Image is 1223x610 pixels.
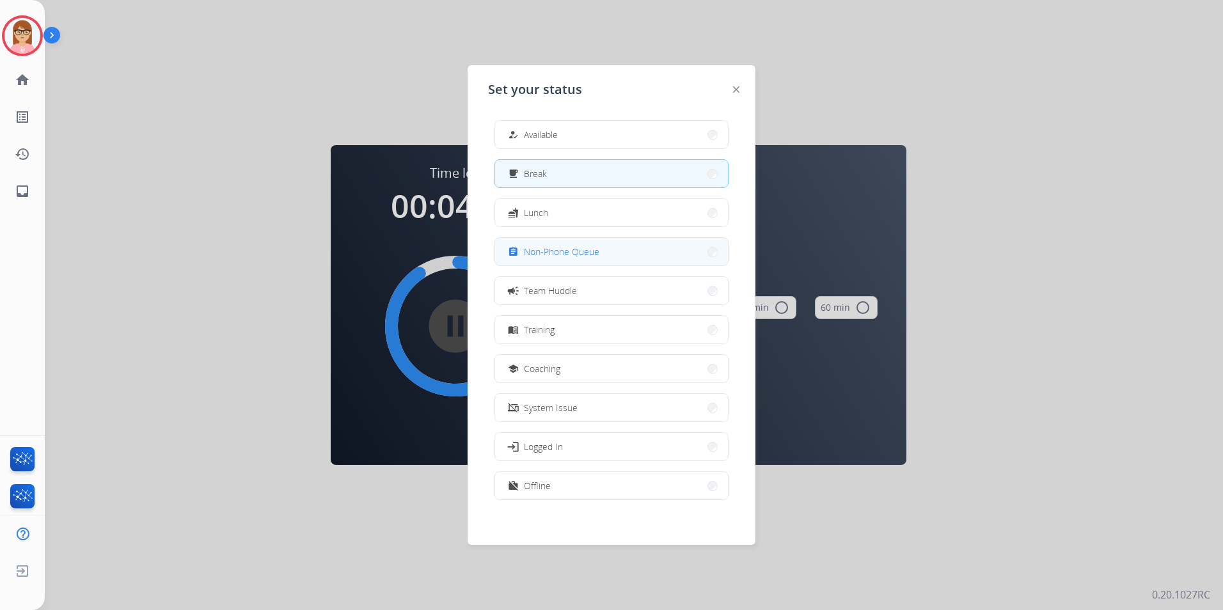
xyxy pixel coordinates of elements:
span: Lunch [524,206,548,219]
span: Available [524,128,558,141]
span: System Issue [524,401,578,414]
mat-icon: phonelink_off [508,402,519,413]
button: Team Huddle [495,277,728,304]
span: Non-Phone Queue [524,245,599,258]
span: Coaching [524,362,560,375]
span: Offline [524,479,551,492]
mat-icon: history [15,146,30,162]
span: Training [524,323,555,336]
mat-icon: school [508,363,519,374]
mat-icon: fastfood [508,207,519,218]
button: Non-Phone Queue [495,238,728,265]
span: Logged In [524,440,563,453]
button: System Issue [495,394,728,421]
span: Set your status [488,81,582,98]
img: avatar [4,18,40,54]
button: Lunch [495,199,728,226]
mat-icon: home [15,72,30,88]
mat-icon: menu_book [508,324,519,335]
mat-icon: list_alt [15,109,30,125]
mat-icon: login [507,440,519,453]
mat-icon: free_breakfast [508,168,519,179]
span: Team Huddle [524,284,577,297]
button: Logged In [495,433,728,460]
mat-icon: campaign [507,284,519,297]
mat-icon: inbox [15,184,30,199]
button: Training [495,316,728,343]
button: Break [495,160,728,187]
mat-icon: assignment [508,246,519,257]
button: Available [495,121,728,148]
mat-icon: how_to_reg [508,129,519,140]
mat-icon: work_off [508,480,519,491]
img: close-button [733,86,739,93]
button: Coaching [495,355,728,382]
button: Offline [495,472,728,499]
p: 0.20.1027RC [1152,587,1210,602]
span: Break [524,167,547,180]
